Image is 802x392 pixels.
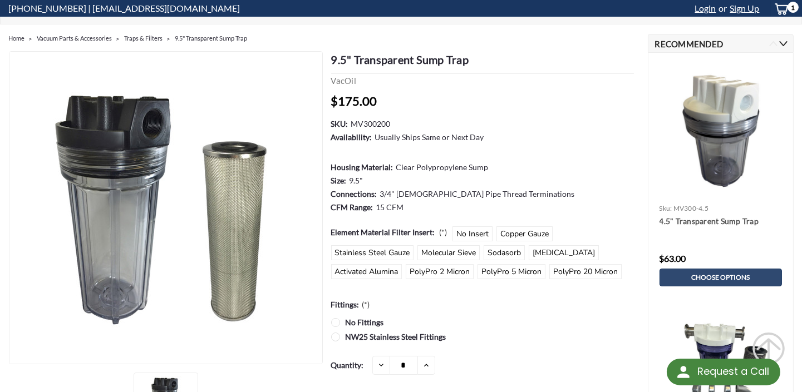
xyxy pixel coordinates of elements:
[331,131,372,143] dt: Availability:
[660,253,686,264] span: $63.00
[331,316,634,328] label: No Fittings
[349,175,363,186] dd: 9.5"
[660,204,672,212] span: sku:
[716,3,727,13] span: or
[654,67,788,200] img: 4.5" Clear Sump
[697,359,769,384] div: Request a Call
[331,331,634,343] label: NW25 Stainless Steel Fittings
[660,204,709,212] a: sku: MV300-4.5
[331,188,377,200] dt: Connections:
[331,201,373,213] dt: CFM Range:
[765,1,794,17] a: cart-preview-dropdown
[9,52,322,365] a: 9.5" Clear Sump
[331,299,370,310] label: Fittings:
[331,76,357,86] a: VacOil
[125,34,163,42] a: Traps & Filters
[37,34,112,42] a: Vacuum Parts & Accessories
[380,188,574,200] dd: 3/4" [DEMOGRAPHIC_DATA] Pipe Thread Terminations
[376,201,404,213] dd: 15 CFM
[331,226,447,238] label: Element Material Filter Insert:
[769,39,778,48] button: Previous
[331,118,348,130] dt: SKU:
[331,356,364,374] label: Quantity:
[27,87,305,329] img: 9.5" Clear Sump
[375,131,484,143] dd: Usually Ships Same or Next Day
[675,363,692,381] img: round button
[331,175,347,186] dt: Size:
[175,34,248,42] a: 9.5" Transparent Sump Trap
[351,118,390,130] dd: MV300200
[673,204,708,212] span: MV300-4.5
[788,2,799,13] span: 1
[331,51,634,74] h1: 9.5" Transparent Sump Trap
[779,39,788,48] button: Next
[331,93,377,108] span: $175.00
[691,274,750,281] span: Choose Options
[648,34,794,53] h2: Recommended
[331,161,393,173] dt: Housing Material:
[752,332,785,365] div: Scroll Back to Top
[667,359,780,385] div: Request a Call
[660,216,782,238] a: 4.5" Transparent Sump Trap
[9,34,25,42] a: Home
[752,332,785,365] svg: submit
[660,269,782,286] a: Choose Options
[396,161,488,173] dd: Clear Polypropylene Sump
